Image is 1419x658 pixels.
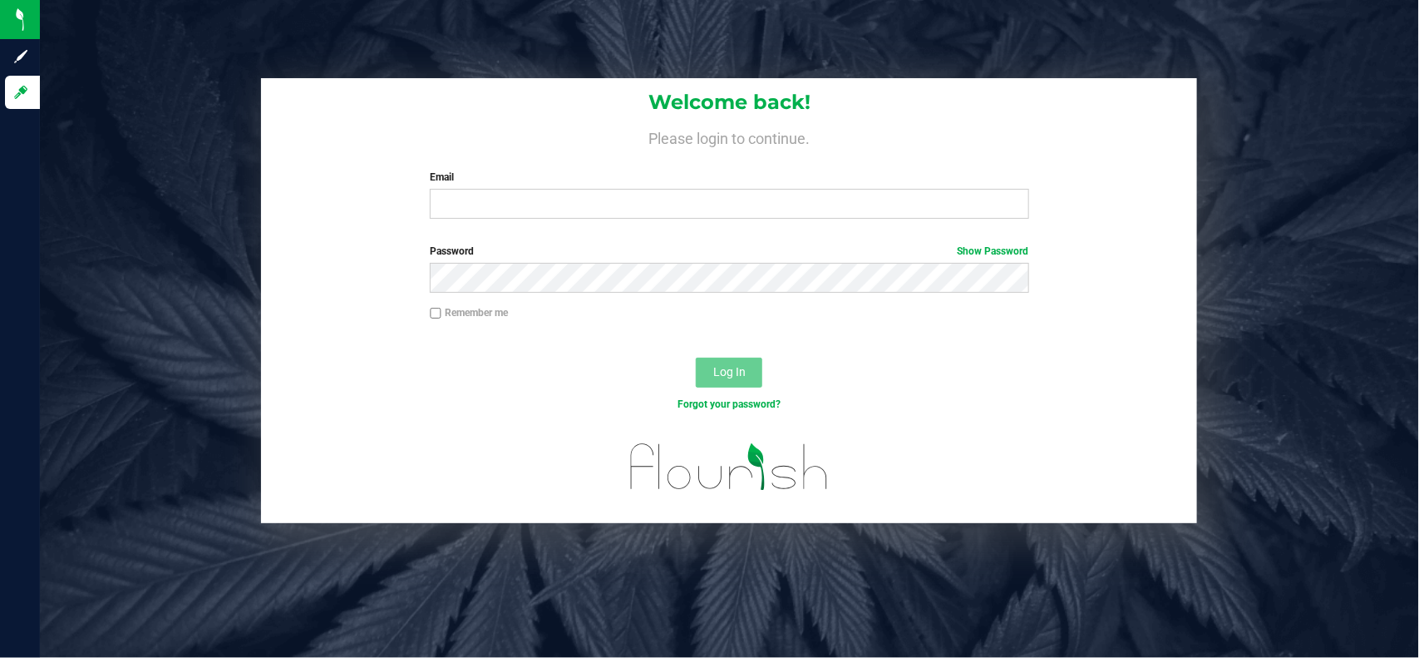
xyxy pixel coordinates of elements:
[261,92,1197,113] h1: Welcome back!
[430,305,508,320] label: Remember me
[713,365,746,378] span: Log In
[12,84,29,101] inline-svg: Log in
[430,308,441,319] input: Remember me
[696,358,762,388] button: Log In
[430,170,1029,185] label: Email
[613,429,846,505] img: flourish_logo.svg
[430,245,474,257] span: Password
[12,48,29,65] inline-svg: Sign up
[958,245,1029,257] a: Show Password
[261,126,1197,146] h4: Please login to continue.
[677,398,781,410] a: Forgot your password?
